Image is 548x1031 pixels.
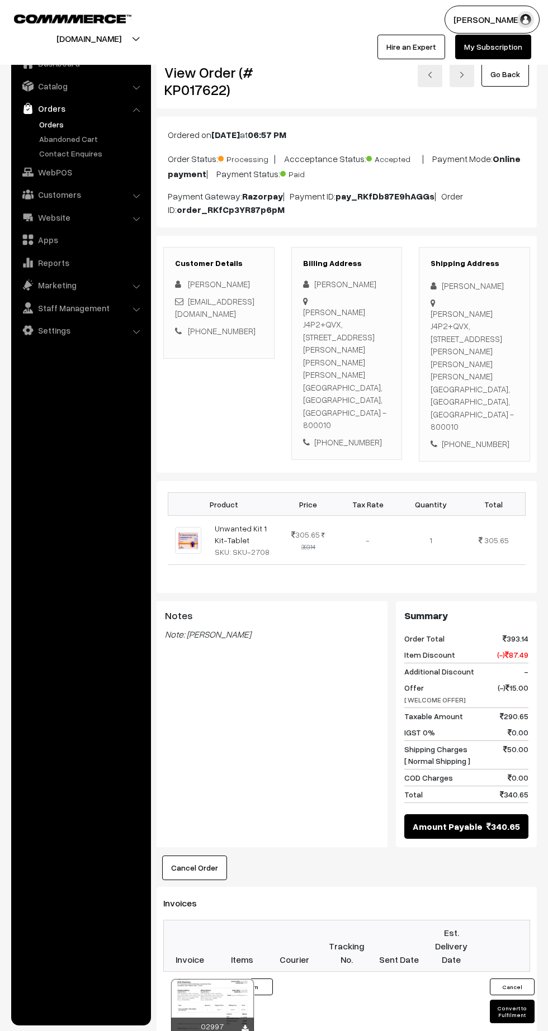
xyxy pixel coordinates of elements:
[303,259,391,268] h3: Billing Address
[215,524,267,545] a: Unwanted Kit 1 Kit-Tablet
[216,920,268,972] th: Items
[431,307,518,433] div: [PERSON_NAME] J4P2+QVX, [STREET_ADDRESS][PERSON_NAME][PERSON_NAME][PERSON_NAME] [GEOGRAPHIC_DATA]...
[497,649,528,661] span: (-) 87.49
[427,72,433,78] img: left-arrow.png
[500,788,528,800] span: 340.65
[337,493,399,516] th: Tax Rate
[268,920,321,972] th: Courier
[431,259,518,268] h3: Shipping Address
[14,11,112,25] a: COMMMERCE
[404,726,435,738] span: IGST 0%
[517,11,534,28] img: user
[404,610,528,622] h3: Summary
[404,743,470,767] span: Shipping Charges [ Normal Shipping ]
[168,189,526,216] p: Payment Gateway: | Payment ID: | Order ID:
[462,493,525,516] th: Total
[486,820,520,833] span: 340.65
[36,148,147,159] a: Contact Enquires
[455,35,531,59] a: My Subscription
[36,118,147,130] a: Orders
[163,897,210,909] span: Invoices
[508,726,528,738] span: 0.00
[175,259,263,268] h3: Customer Details
[14,207,147,227] a: Website
[524,666,528,677] span: -
[162,856,227,880] button: Cancel Order
[481,62,529,87] a: Go Back
[165,628,379,641] blockquote: Note: [PERSON_NAME]
[503,743,528,767] span: 50.00
[14,230,147,250] a: Apps
[490,978,535,995] button: Cancel
[211,129,240,140] b: [DATE]
[188,326,256,336] a: [PHONE_NUMBER]
[168,493,280,516] th: Product
[503,633,528,644] span: 393.14
[36,133,147,145] a: Abandoned Cart
[425,920,478,972] th: Est. Delivery Date
[280,165,336,180] span: Paid
[14,298,147,318] a: Staff Management
[500,710,528,722] span: 290.65
[242,191,283,202] b: Razorpay
[404,696,466,704] span: [ WELCOME OFFER]
[248,129,286,140] b: 06:57 PM
[366,150,422,165] span: Accepted
[413,820,483,833] span: Amount Payable
[337,516,399,565] td: -
[168,128,526,141] p: Ordered on at
[431,438,518,450] div: [PHONE_NUMBER]
[445,6,540,34] button: [PERSON_NAME]
[301,531,325,550] strike: 393.14
[508,772,528,783] span: 0.00
[164,64,275,98] h2: View Order (# KP017622)
[218,150,274,165] span: Processing
[404,788,423,800] span: Total
[404,682,466,705] span: Offer
[14,15,131,23] img: COMMMERCE
[14,162,147,182] a: WebPOS
[14,253,147,273] a: Reports
[165,610,379,622] h3: Notes
[404,772,453,783] span: COD Charges
[14,98,147,118] a: Orders
[188,279,250,289] span: [PERSON_NAME]
[14,76,147,96] a: Catalog
[498,682,528,705] span: (-) 15.00
[14,320,147,340] a: Settings
[459,72,465,78] img: right-arrow.png
[429,535,432,545] span: 1
[280,493,337,516] th: Price
[14,184,147,205] a: Customers
[215,546,273,558] div: SKU: SKU-2708
[404,666,474,677] span: Additional Discount
[17,25,160,53] button: [DOMAIN_NAME]
[484,535,509,545] span: 305.65
[303,306,391,431] div: [PERSON_NAME] J4P2+QVX, [STREET_ADDRESS][PERSON_NAME][PERSON_NAME][PERSON_NAME] [GEOGRAPHIC_DATA]...
[291,530,320,539] span: 305.65
[377,35,445,59] a: Hire an Expert
[175,527,201,553] img: UNWANTED KIT.jpeg
[404,710,463,722] span: Taxable Amount
[336,191,434,202] b: pay_RKfDb87E9hAGGs
[177,204,285,215] b: order_RKfCp3YR87p6pM
[373,920,426,972] th: Sent Date
[404,649,455,661] span: Item Discount
[164,920,216,972] th: Invoice
[404,633,445,644] span: Order Total
[168,150,526,180] p: Order Status: | Accceptance Status: | Payment Mode: | Payment Status:
[14,275,147,295] a: Marketing
[303,278,391,291] div: [PERSON_NAME]
[490,1000,535,1023] button: Convert to Fulfilment
[399,493,462,516] th: Quantity
[320,920,373,972] th: Tracking No.
[303,436,391,449] div: [PHONE_NUMBER]
[431,279,518,292] div: [PERSON_NAME]
[175,296,254,319] a: [EMAIL_ADDRESS][DOMAIN_NAME]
